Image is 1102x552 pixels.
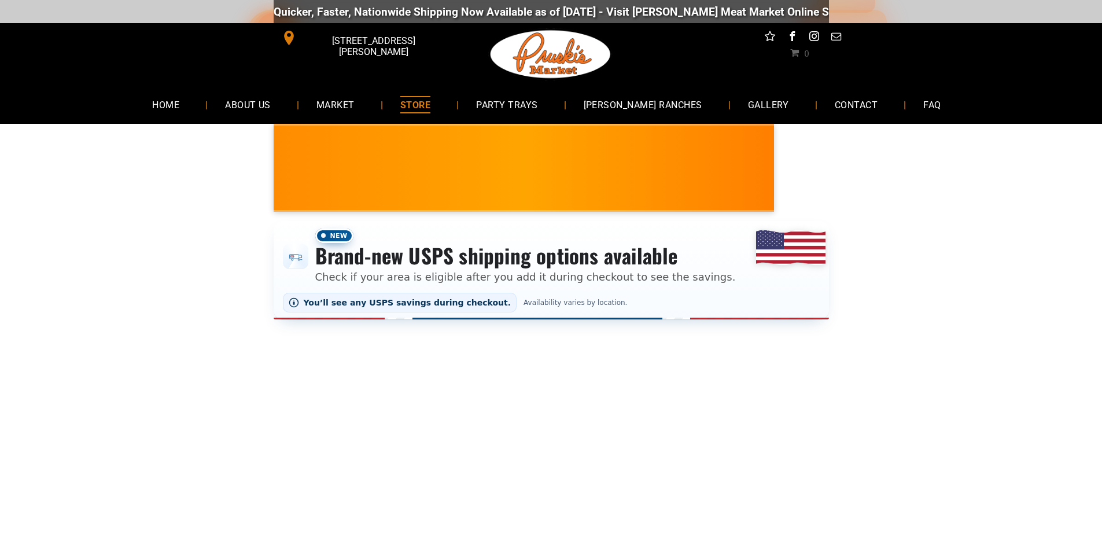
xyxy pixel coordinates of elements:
h3: Brand-new USPS shipping options available [315,243,736,268]
a: CONTACT [817,89,895,120]
a: PARTY TRAYS [459,89,555,120]
a: facebook [784,29,799,47]
a: ABOUT US [208,89,288,120]
span: [STREET_ADDRESS][PERSON_NAME] [298,30,448,63]
a: [STREET_ADDRESS][PERSON_NAME] [274,29,451,47]
div: Shipping options announcement [274,221,829,319]
a: FAQ [906,89,958,120]
span: Availability varies by location. [521,299,629,307]
span: 0 [804,48,809,57]
a: MARKET [299,89,372,120]
a: STORE [383,89,448,120]
span: [PERSON_NAME] MARKET [771,176,998,194]
p: Check if your area is eligible after you add it during checkout to see the savings. [315,269,736,285]
span: New [315,229,353,243]
a: HOME [135,89,197,120]
a: [PERSON_NAME] RANCHES [566,89,720,120]
a: GALLERY [731,89,806,120]
a: instagram [806,29,821,47]
a: Social network [762,29,777,47]
div: Quicker, Faster, Nationwide Shipping Now Available as of [DATE] - Visit [PERSON_NAME] Meat Market... [271,5,971,19]
a: email [828,29,843,47]
span: You’ll see any USPS savings during checkout. [304,298,511,307]
img: Pruski-s+Market+HQ+Logo2-1920w.png [488,23,613,86]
